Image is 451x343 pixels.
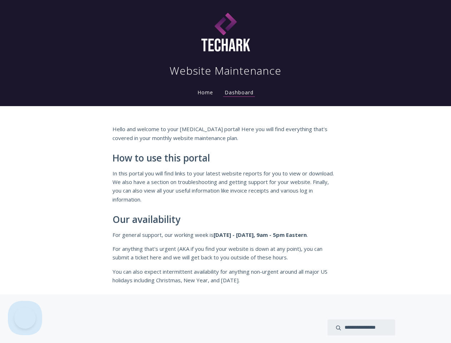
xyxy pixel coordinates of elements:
[327,319,395,335] input: search input
[223,89,255,97] a: Dashboard
[196,89,215,96] a: Home
[112,214,339,225] h2: Our availability
[112,267,339,285] p: You can also expect intermittent availability for anything non-urgent around all major US holiday...
[112,244,339,262] p: For anything that's urgent (AKA if you find your website is down at any point), you can submit a ...
[214,231,307,238] strong: [DATE] - [DATE], 9am - 5pm Eastern
[112,153,339,164] h2: How to use this portal
[112,230,339,239] p: For general support, our working week is .
[112,169,339,204] p: In this portal you will find links to your latest website reports for you to view or download. We...
[14,307,36,329] iframe: Toggle Customer Support
[170,64,281,78] h1: Website Maintenance
[112,125,339,142] p: Hello and welcome to your [MEDICAL_DATA] portal! Here you will find everything that's covered in ...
